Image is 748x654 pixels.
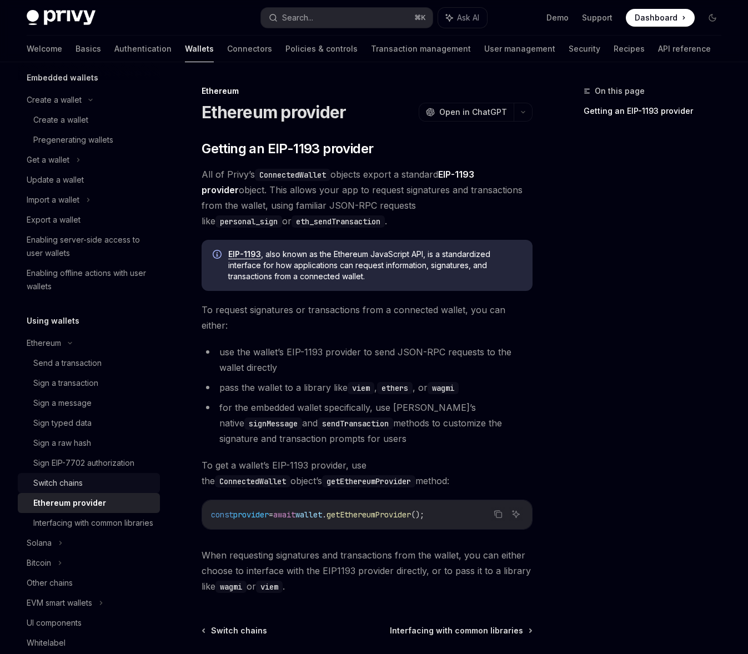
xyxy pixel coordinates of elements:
span: To request signatures or transactions from a connected wallet, you can either: [202,302,533,333]
div: Enabling server-side access to user wallets [27,233,153,260]
div: Other chains [27,576,73,590]
code: viem [348,382,374,394]
span: ⌘ K [414,13,426,22]
span: await [273,510,295,520]
code: ConnectedWallet [215,475,290,487]
div: Create a wallet [27,93,82,107]
span: const [211,510,233,520]
h1: Ethereum provider [202,102,346,122]
span: Ask AI [457,12,479,23]
span: provider [233,510,269,520]
a: Transaction management [371,36,471,62]
span: On this page [595,84,645,98]
code: wagmi [428,382,459,394]
a: Sign a message [18,393,160,413]
div: Sign EIP-7702 authorization [33,456,134,470]
div: Ethereum provider [33,496,106,510]
a: Demo [546,12,569,23]
li: use the wallet’s EIP-1193 provider to send JSON-RPC requests to the wallet directly [202,344,533,375]
a: Other chains [18,573,160,593]
div: EVM smart wallets [27,596,92,610]
span: wallet [295,510,322,520]
div: Sign a message [33,396,92,410]
span: (); [411,510,424,520]
li: pass the wallet to a library like , , or [202,380,533,395]
div: Create a wallet [33,113,88,127]
a: Enabling server-side access to user wallets [18,230,160,263]
button: Ask AI [438,8,487,28]
div: Export a wallet [27,213,81,227]
a: Dashboard [626,9,695,27]
a: Create a wallet [18,110,160,130]
code: viem [256,581,283,593]
span: getEthereumProvider [327,510,411,520]
a: Basics [76,36,101,62]
span: Dashboard [635,12,677,23]
code: personal_sign [215,215,282,228]
a: Authentication [114,36,172,62]
a: Send a transaction [18,353,160,373]
a: EIP-1193 [228,249,261,259]
a: Pregenerating wallets [18,130,160,150]
button: Open in ChatGPT [419,103,514,122]
span: To get a wallet’s EIP-1193 provider, use the object’s method: [202,457,533,489]
a: Ethereum provider [18,493,160,513]
li: for the embedded wallet specifically, use [PERSON_NAME]’s native and methods to customize the sig... [202,400,533,446]
div: Update a wallet [27,173,84,187]
h5: Using wallets [27,314,79,328]
a: Whitelabel [18,633,160,653]
svg: Info [213,250,224,261]
a: Security [569,36,600,62]
span: . [322,510,327,520]
a: Export a wallet [18,210,160,230]
span: Interfacing with common libraries [390,625,523,636]
div: Pregenerating wallets [33,133,113,147]
code: getEthereumProvider [322,475,415,487]
div: Ethereum [27,336,61,350]
code: ethers [377,382,413,394]
code: signMessage [244,417,302,430]
div: Get a wallet [27,153,69,167]
a: Sign a transaction [18,373,160,393]
a: API reference [658,36,711,62]
button: Copy the contents from the code block [491,507,505,521]
div: Search... [282,11,313,24]
div: Import a wallet [27,193,79,207]
code: sendTransaction [318,417,393,430]
a: Update a wallet [18,170,160,190]
a: Interfacing with common libraries [390,625,531,636]
a: Switch chains [18,473,160,493]
a: Policies & controls [285,36,358,62]
a: Getting an EIP-1193 provider [584,102,730,120]
button: Search...⌘K [261,8,432,28]
a: Sign typed data [18,413,160,433]
div: Sign a transaction [33,376,98,390]
code: ConnectedWallet [255,169,330,181]
button: Ask AI [509,507,523,521]
span: Switch chains [211,625,267,636]
div: Interfacing with common libraries [33,516,153,530]
a: Welcome [27,36,62,62]
span: When requesting signatures and transactions from the wallet, you can either choose to interface w... [202,547,533,594]
div: Bitcoin [27,556,51,570]
span: , also known as the Ethereum JavaScript API, is a standardized interface for how applications can... [228,249,521,282]
a: Enabling offline actions with user wallets [18,263,160,296]
a: Support [582,12,613,23]
a: Wallets [185,36,214,62]
div: Sign a raw hash [33,436,91,450]
span: = [269,510,273,520]
div: Solana [27,536,52,550]
code: wagmi [215,581,247,593]
img: dark logo [27,10,96,26]
a: Sign EIP-7702 authorization [18,453,160,473]
div: Whitelabel [27,636,66,650]
div: Ethereum [202,85,533,97]
span: Open in ChatGPT [439,107,507,118]
a: Recipes [614,36,645,62]
code: eth_sendTransaction [292,215,385,228]
a: UI components [18,613,160,633]
div: Send a transaction [33,356,102,370]
div: Switch chains [33,476,83,490]
a: Interfacing with common libraries [18,513,160,533]
a: Switch chains [203,625,267,636]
